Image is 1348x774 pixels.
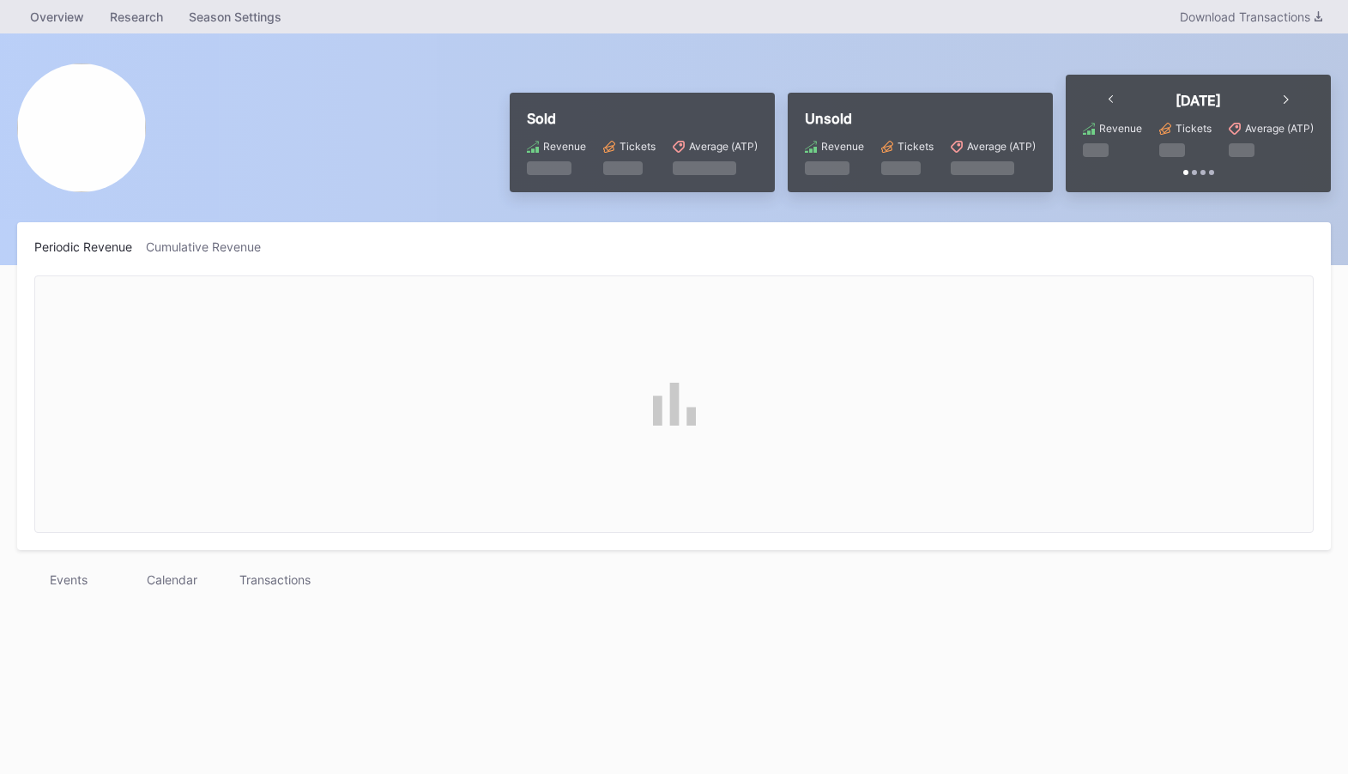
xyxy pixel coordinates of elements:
[97,4,176,29] a: Research
[620,140,656,153] div: Tickets
[34,239,146,254] div: Periodic Revenue
[17,4,97,29] a: Overview
[1171,5,1331,28] button: Download Transactions
[527,110,758,127] div: Sold
[689,140,758,153] div: Average (ATP)
[1245,122,1314,135] div: Average (ATP)
[1176,122,1212,135] div: Tickets
[223,567,326,592] div: Transactions
[17,567,120,592] div: Events
[1180,9,1322,24] div: Download Transactions
[543,140,586,153] div: Revenue
[120,567,223,592] div: Calendar
[1176,92,1221,109] div: [DATE]
[967,140,1036,153] div: Average (ATP)
[821,140,864,153] div: Revenue
[1099,122,1142,135] div: Revenue
[805,110,1036,127] div: Unsold
[146,239,275,254] div: Cumulative Revenue
[176,4,294,29] a: Season Settings
[898,140,934,153] div: Tickets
